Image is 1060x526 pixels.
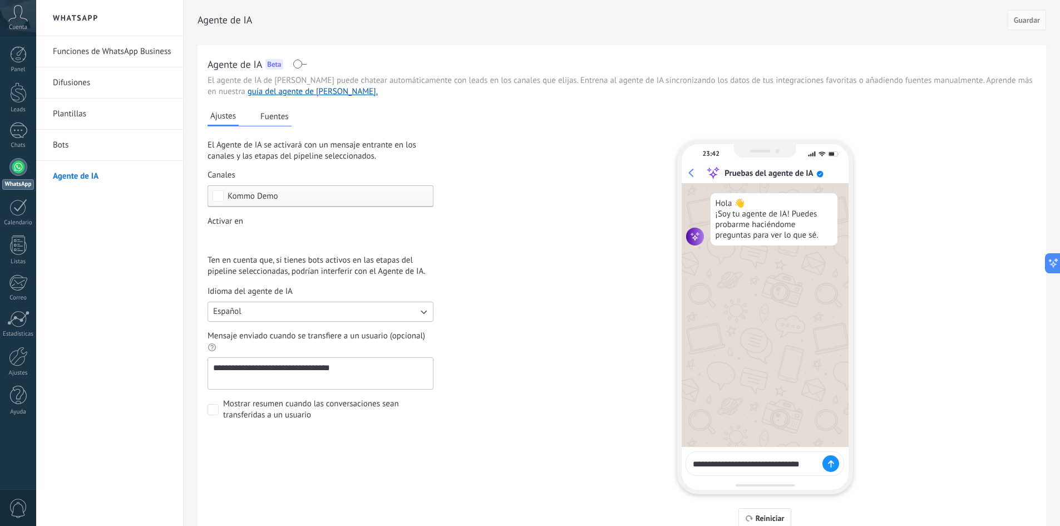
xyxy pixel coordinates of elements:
div: Estadísticas [2,331,34,338]
div: Panel [2,66,34,73]
a: Plantillas [53,99,172,130]
div: Ayuda [2,409,34,416]
span: El agente de IA de [PERSON_NAME] puede chatear automáticamente con leads en los canales que elija... [208,75,1036,97]
li: Funciones de WhatsApp Business [36,36,183,67]
h2: Agente de IA [198,9,252,31]
li: Difusiones [36,67,183,99]
div: Listas [2,258,34,266]
button: Guardar [1008,10,1046,30]
span: El Agente de IA se activará con un mensaje entrante en los canales y las etapas del pipeline sele... [208,140,433,162]
button: Idioma del agente de IA [208,302,433,322]
div: Correo [2,294,34,302]
div: 23:42 [703,150,719,158]
h2: Agente de IA [208,57,262,71]
span: Reiniciar [756,514,785,522]
span: Cuenta [9,24,27,31]
div: WhatsApp [2,179,34,190]
a: guía del agente de [PERSON_NAME]. [248,86,378,97]
textarea: Mensaje enviado cuando se transfiere a un usuario (opcional) [208,358,431,389]
div: Hola 👋 ¡Soy tu agente de IA! Puedes probarme haciéndome preguntas para ver lo que sé. [711,193,837,245]
a: Funciones de WhatsApp Business [53,36,172,67]
span: Mensaje enviado cuando se transfiere a un usuario (opcional) [208,331,425,341]
a: Difusiones [53,67,172,99]
a: Agente de IA [53,161,172,192]
div: Ajustes [2,370,34,377]
span: Idioma del agente de IA [208,286,293,297]
li: Agente de IA [36,161,183,191]
span: Ten en cuenta que, si tienes bots activos en las etapas del pipeline seleccionadas, podrían inter... [208,255,433,277]
div: Pruebas del agente de IA [724,168,813,179]
span: Guardar [1014,16,1040,24]
button: Fuentes [258,108,292,125]
div: Beta [265,59,283,70]
span: Canales [208,170,235,181]
div: Leads [2,106,34,114]
span: Activar en [208,216,243,227]
div: Chats [2,142,34,149]
span: Ajustes [210,111,236,122]
li: Bots [36,130,183,161]
div: Calendario [2,219,34,227]
span: Mostrar resumen cuando las conversaciones sean transferidas a un usuario [223,399,433,421]
li: Plantillas [36,99,183,130]
img: agent icon [686,228,704,245]
button: Ajustes [208,108,239,126]
span: Español [213,306,241,317]
a: Bots [53,130,172,161]
span: Kommo Demo [228,192,278,200]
